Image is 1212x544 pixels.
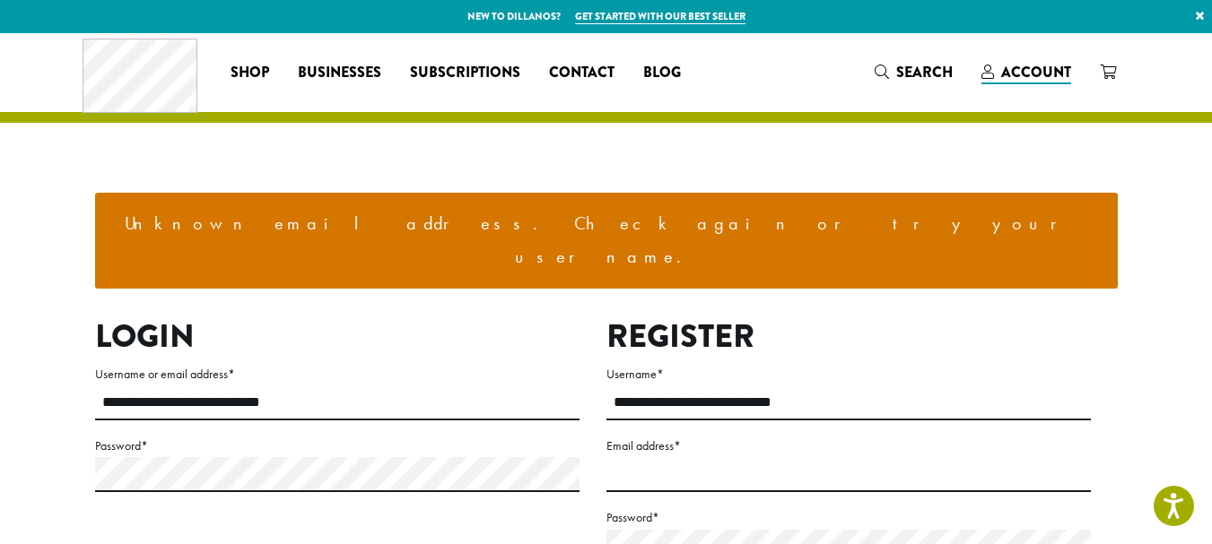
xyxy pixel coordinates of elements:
h2: Login [95,317,580,356]
label: Username or email address [95,363,580,385]
h2: Register [606,317,1091,356]
span: Shop [231,62,269,84]
label: Password [606,506,1091,529]
label: Email address [606,435,1091,457]
a: Shop [216,58,283,87]
li: Unknown email address. Check again or try your username. [109,207,1103,274]
label: Username [606,363,1091,385]
span: Account [1001,62,1071,82]
a: Get started with our best seller [575,9,746,24]
span: Blog [643,62,681,84]
a: Search [860,57,967,87]
span: Subscriptions [410,62,520,84]
label: Password [95,435,580,457]
span: Search [896,62,953,82]
span: Businesses [298,62,381,84]
span: Contact [549,62,615,84]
